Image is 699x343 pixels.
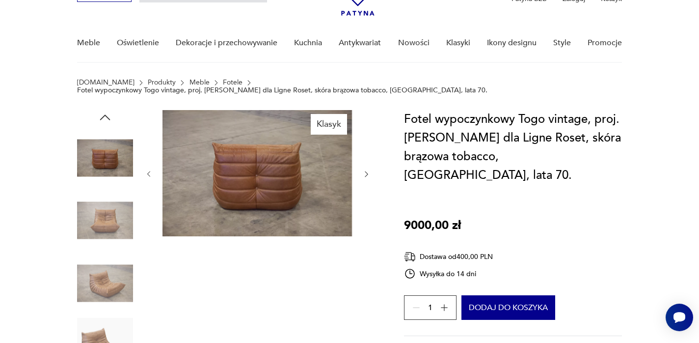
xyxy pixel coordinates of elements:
[162,110,352,236] img: Zdjęcie produktu Fotel wypoczynkowy Togo vintage, proj. M. Ducaroy dla Ligne Roset, skóra brązowa...
[223,79,242,86] a: Fotele
[77,193,133,249] img: Zdjęcie produktu Fotel wypoczynkowy Togo vintage, proj. M. Ducaroy dla Ligne Roset, skóra brązowa...
[404,251,493,263] div: Dostawa od 400,00 PLN
[189,79,210,86] a: Meble
[446,24,470,62] a: Klasyki
[404,216,461,235] p: 9000,00 zł
[77,255,133,311] img: Zdjęcie produktu Fotel wypoczynkowy Togo vintage, proj. M. Ducaroy dla Ligne Roset, skóra brązowa...
[398,24,430,62] a: Nowości
[553,24,571,62] a: Style
[77,86,487,94] p: Fotel wypoczynkowy Togo vintage, proj. [PERSON_NAME] dla Ligne Roset, skóra brązowa tobacco, [GEO...
[487,24,537,62] a: Ikony designu
[294,24,322,62] a: Kuchnia
[404,251,416,263] img: Ikona dostawy
[77,130,133,186] img: Zdjęcie produktu Fotel wypoczynkowy Togo vintage, proj. M. Ducaroy dla Ligne Roset, skóra brązowa...
[428,305,432,311] span: 1
[77,24,100,62] a: Meble
[117,24,159,62] a: Oświetlenie
[404,110,622,185] h1: Fotel wypoczynkowy Togo vintage, proj. [PERSON_NAME] dla Ligne Roset, skóra brązowa tobacco, [GEO...
[148,79,176,86] a: Produkty
[311,114,347,135] div: Klasyk
[77,79,134,86] a: [DOMAIN_NAME]
[666,304,693,331] iframe: Smartsupp widget button
[176,24,277,62] a: Dekoracje i przechowywanie
[339,24,381,62] a: Antykwariat
[461,295,555,320] button: Dodaj do koszyka
[404,268,493,280] div: Wysyłka do 14 dni
[588,24,622,62] a: Promocje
